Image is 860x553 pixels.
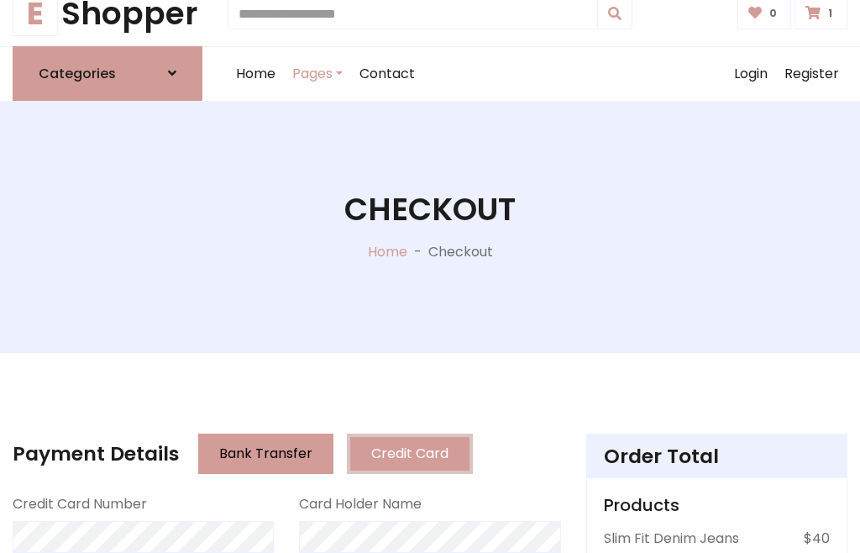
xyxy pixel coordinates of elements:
[776,47,847,101] a: Register
[804,529,830,549] p: $40
[407,242,428,262] p: -
[347,434,473,474] button: Credit Card
[13,46,202,101] a: Categories
[228,47,284,101] a: Home
[299,494,422,514] label: Card Holder Name
[198,434,333,474] button: Bank Transfer
[13,442,179,466] h4: Payment Details
[368,242,407,261] a: Home
[39,66,116,82] h6: Categories
[604,445,830,468] h4: Order Total
[604,495,830,515] h5: Products
[351,47,423,101] a: Contact
[284,47,351,101] a: Pages
[604,529,739,549] p: Slim Fit Denim Jeans
[726,47,776,101] a: Login
[765,6,781,21] span: 0
[824,6,836,21] span: 1
[13,494,147,514] label: Credit Card Number
[428,242,493,262] p: Checkout
[344,191,516,229] h1: Checkout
